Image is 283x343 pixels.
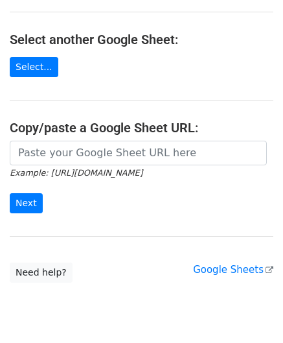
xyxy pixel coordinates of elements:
[10,263,73,283] a: Need help?
[218,281,283,343] iframe: Chat Widget
[10,141,267,165] input: Paste your Google Sheet URL here
[10,57,58,77] a: Select...
[10,120,273,136] h4: Copy/paste a Google Sheet URL:
[10,168,142,178] small: Example: [URL][DOMAIN_NAME]
[193,264,273,276] a: Google Sheets
[10,193,43,213] input: Next
[10,32,273,47] h4: Select another Google Sheet:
